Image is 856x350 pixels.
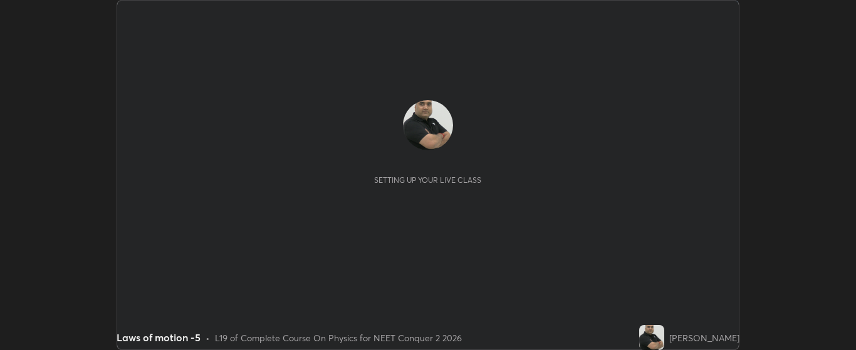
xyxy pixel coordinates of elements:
[403,100,453,150] img: eacf0803778e41e7b506779bab53d040.jpg
[669,331,739,344] div: [PERSON_NAME]
[215,331,462,344] div: L19 of Complete Course On Physics for NEET Conquer 2 2026
[206,331,210,344] div: •
[639,325,664,350] img: eacf0803778e41e7b506779bab53d040.jpg
[117,330,201,345] div: Laws of motion -5
[374,175,481,185] div: Setting up your live class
